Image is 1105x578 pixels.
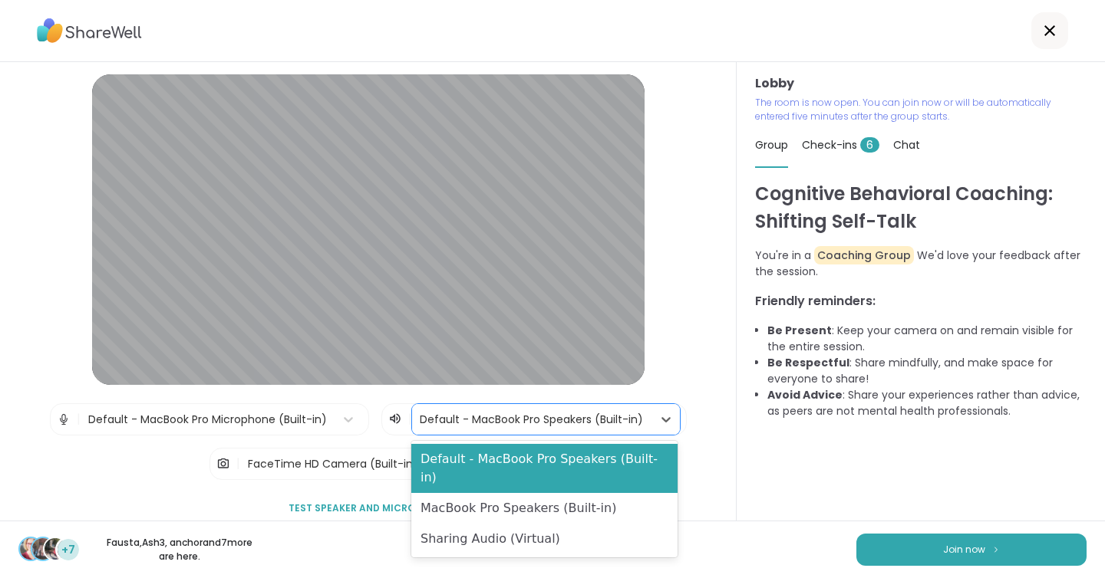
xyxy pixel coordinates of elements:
div: FaceTime HD Camera (Built-in) (05ac:8514) [248,456,485,472]
div: Default - MacBook Pro Speakers (Built-in) [411,444,678,493]
img: Microphone [57,404,71,435]
div: Default - MacBook Pro Microphone (Built-in) [88,412,327,428]
li: : Share your experiences rather than advice, as peers are not mental health professionals. [767,387,1087,419]
span: | [77,404,81,435]
div: MacBook Pro Speakers (Built-in) [411,493,678,524]
span: | [236,448,240,479]
span: | [408,410,412,429]
li: : Keep your camera on and remain visible for the entire session. [767,323,1087,355]
p: You're in a We'd love your feedback after the session. [755,248,1087,280]
img: Fausta [20,538,41,560]
img: Ash3 [32,538,54,560]
button: Test speaker and microphone [282,492,454,524]
span: Test speaker and microphone [289,501,448,515]
span: Group [755,137,788,153]
span: 6 [860,137,879,153]
button: Join now [856,534,1087,566]
span: Join now [943,543,985,557]
div: Sharing Audio (Virtual) [411,524,678,554]
b: Avoid Advice [767,387,843,402]
p: Fausta , Ash3 , anchor and 7 more are here. [94,536,266,563]
span: Chat [893,137,920,153]
h3: Lobby [755,74,1087,93]
h3: Friendly reminders: [755,292,1087,310]
img: Camera [216,448,230,479]
img: ShareWell Logo [37,13,142,48]
img: ShareWell Logomark [991,545,1001,553]
b: Be Present [767,323,832,338]
p: The room is now open. You can join now or will be automatically entered five minutes after the gr... [755,96,1087,123]
li: : Share mindfully, and make space for everyone to share! [767,355,1087,387]
span: +7 [61,542,75,558]
span: Coaching Group [814,246,914,264]
h1: Cognitive Behavioral Coaching: Shifting Self-Talk [755,180,1087,235]
span: Check-ins [802,137,879,153]
img: anchor [45,538,66,560]
b: Be Respectful [767,355,849,370]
